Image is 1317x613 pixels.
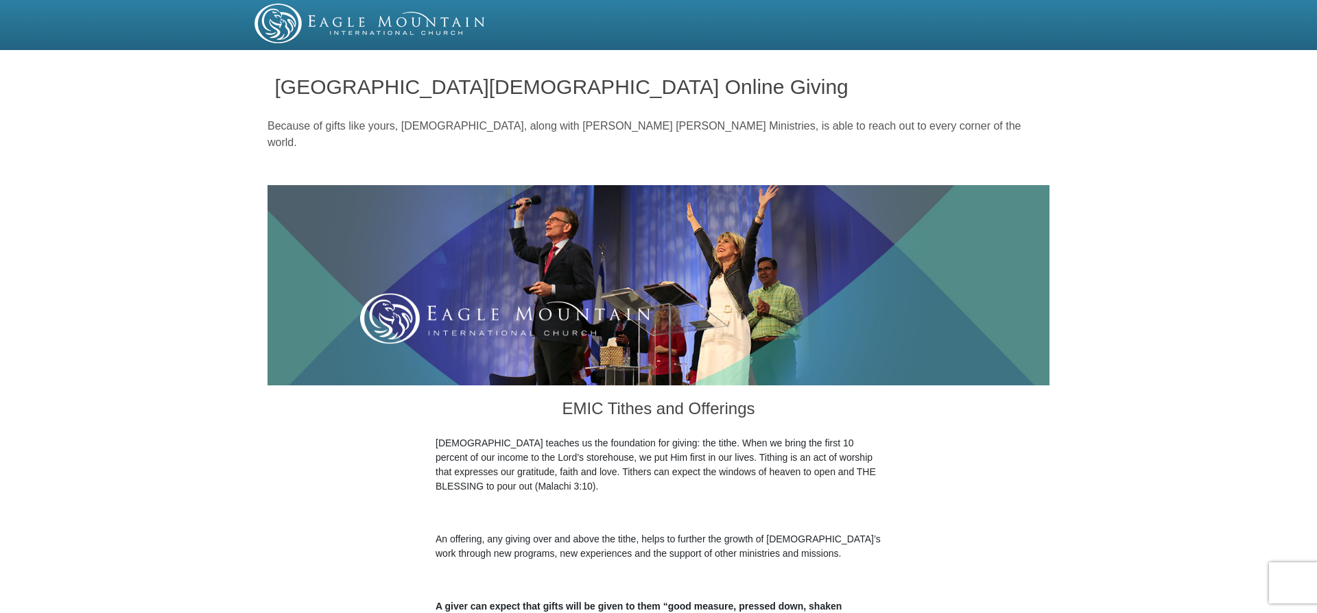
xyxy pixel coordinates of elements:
p: An offering, any giving over and above the tithe, helps to further the growth of [DEMOGRAPHIC_DAT... [436,532,881,561]
h1: [GEOGRAPHIC_DATA][DEMOGRAPHIC_DATA] Online Giving [275,75,1043,98]
img: EMIC [254,3,486,43]
p: Because of gifts like yours, [DEMOGRAPHIC_DATA], along with [PERSON_NAME] [PERSON_NAME] Ministrie... [268,118,1049,151]
h3: EMIC Tithes and Offerings [436,385,881,436]
p: [DEMOGRAPHIC_DATA] teaches us the foundation for giving: the tithe. When we bring the first 10 pe... [436,436,881,494]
